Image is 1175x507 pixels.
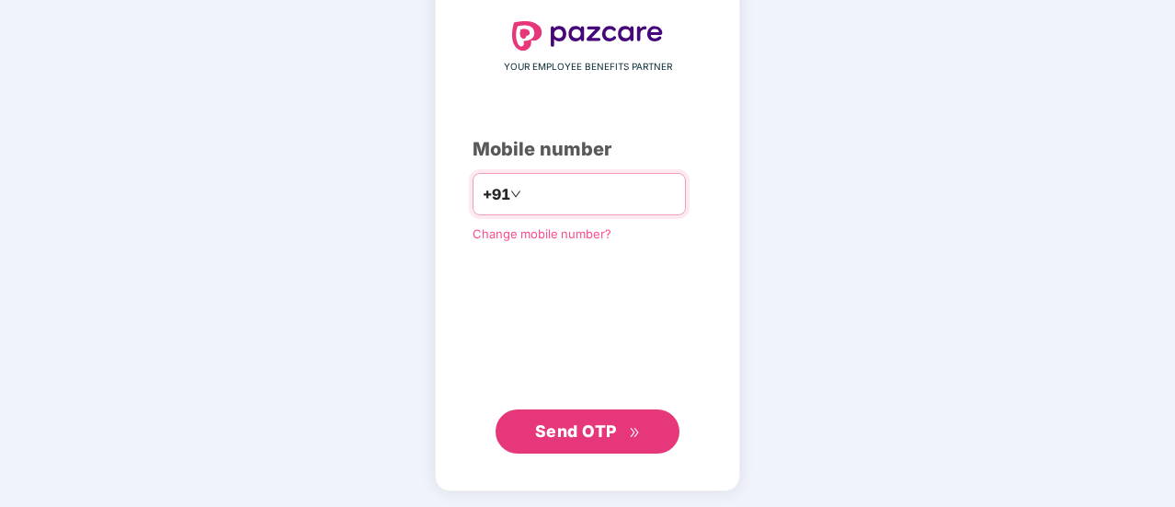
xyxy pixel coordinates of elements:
[510,189,521,200] span: down
[496,409,679,454] button: Send OTPdouble-right
[512,21,663,51] img: logo
[483,183,510,206] span: +91
[473,135,702,164] div: Mobile number
[535,421,617,441] span: Send OTP
[504,60,672,75] span: YOUR EMPLOYEE BENEFITS PARTNER
[473,226,611,241] a: Change mobile number?
[629,427,641,439] span: double-right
